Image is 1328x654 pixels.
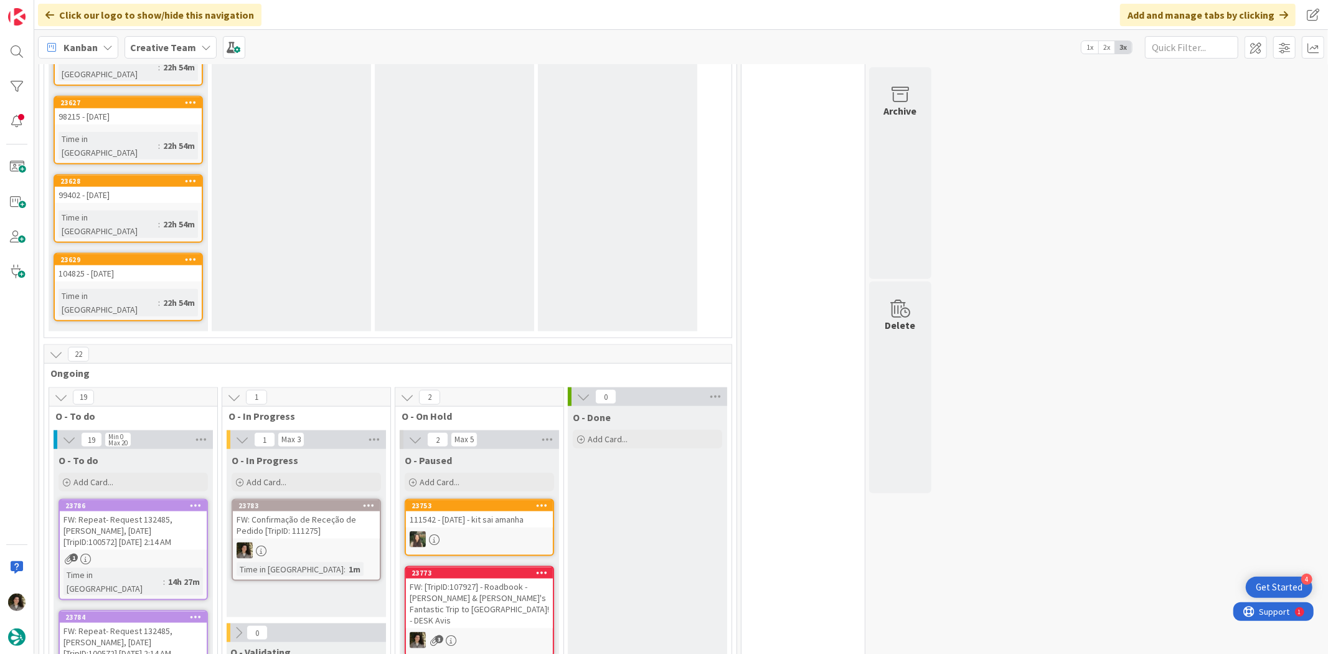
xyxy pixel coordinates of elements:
[55,410,202,422] span: O - To do
[54,96,203,164] a: 2362798215 - [DATE]Time in [GEOGRAPHIC_DATA]:22h 54m
[344,562,346,576] span: :
[1098,41,1115,54] span: 2x
[233,511,380,539] div: FW: Confirmação de Receção de Pedido [TripID: 111275]
[588,434,628,445] span: Add Card...
[70,554,78,562] span: 1
[410,531,426,547] img: IG
[65,5,68,15] div: 1
[60,612,207,623] div: 23784
[1301,574,1312,585] div: 4
[1145,36,1238,59] input: Quick Filter...
[1081,41,1098,54] span: 1x
[238,501,380,510] div: 23783
[158,217,160,231] span: :
[64,40,98,55] span: Kanban
[54,174,203,243] a: 2362899402 - [DATE]Time in [GEOGRAPHIC_DATA]:22h 54m
[59,289,158,316] div: Time in [GEOGRAPHIC_DATA]
[247,476,286,488] span: Add Card...
[26,2,57,17] span: Support
[232,499,381,581] a: 23783FW: Confirmação de Receção de Pedido [TripID: 111275]MSTime in [GEOGRAPHIC_DATA]:1m
[60,511,207,550] div: FW: Repeat- Request 132485, [PERSON_NAME], [DATE] [TripID:100572] [DATE] 2:14 AM
[158,139,160,153] span: :
[406,511,553,528] div: 111542 - [DATE] - kit sai amanha
[406,500,553,528] div: 23753111542 - [DATE] - kit sai amanha
[55,97,202,125] div: 2362798215 - [DATE]
[237,543,253,559] img: MS
[108,440,128,446] div: Max 20
[130,41,196,54] b: Creative Team
[402,410,548,422] span: O - On Hold
[55,265,202,282] div: 104825 - [DATE]
[435,635,443,643] span: 3
[165,575,203,589] div: 14h 27m
[160,296,198,310] div: 22h 54m
[68,347,89,362] span: 22
[281,437,301,443] div: Max 3
[246,390,267,405] span: 1
[405,454,452,467] span: O - Paused
[412,501,553,510] div: 23753
[50,367,716,379] span: Ongoing
[55,176,202,203] div: 2362899402 - [DATE]
[59,454,98,467] span: O - To do
[1246,577,1312,598] div: Open Get Started checklist, remaining modules: 4
[59,499,208,600] a: 23786FW: Repeat- Request 132485, [PERSON_NAME], [DATE] [TripID:100572] [DATE] 2:14 AMTime in [GEO...
[60,255,202,264] div: 23629
[1256,581,1302,594] div: Get Started
[406,500,553,511] div: 23753
[573,411,611,424] span: O - Done
[73,390,94,405] span: 19
[1120,4,1296,26] div: Add and manage tabs by clicking
[160,217,198,231] div: 22h 54m
[427,432,448,447] span: 2
[406,632,553,648] div: MS
[232,454,298,467] span: O - In Progress
[55,254,202,265] div: 23629
[60,98,202,107] div: 23627
[237,562,344,576] div: Time in [GEOGRAPHIC_DATA]
[38,4,261,26] div: Click our logo to show/hide this navigation
[595,389,616,404] span: 0
[55,97,202,108] div: 23627
[60,500,207,511] div: 23786
[60,500,207,550] div: 23786FW: Repeat- Request 132485, [PERSON_NAME], [DATE] [TripID:100572] [DATE] 2:14 AM
[406,567,553,628] div: 23773FW: [TripID:107927] - Roadbook - [PERSON_NAME] & [PERSON_NAME]'s Fantastic Trip to [GEOGRAPH...
[419,390,440,405] span: 2
[55,254,202,282] div: 23629104825 - [DATE]
[158,60,160,74] span: :
[64,568,163,595] div: Time in [GEOGRAPHIC_DATA]
[420,476,459,488] span: Add Card...
[406,567,553,579] div: 23773
[65,613,207,622] div: 23784
[108,434,123,440] div: Min 0
[60,177,202,186] div: 23628
[55,108,202,125] div: 98215 - [DATE]
[228,410,375,422] span: O - In Progress
[81,432,102,447] span: 19
[454,437,474,443] div: Max 5
[73,476,113,488] span: Add Card...
[55,187,202,203] div: 99402 - [DATE]
[160,139,198,153] div: 22h 54m
[233,500,380,539] div: 23783FW: Confirmação de Receção de Pedido [TripID: 111275]
[885,318,916,333] div: Delete
[54,253,203,321] a: 23629104825 - [DATE]Time in [GEOGRAPHIC_DATA]:22h 54m
[158,296,160,310] span: :
[8,594,26,611] img: MS
[59,211,158,238] div: Time in [GEOGRAPHIC_DATA]
[8,8,26,26] img: Visit kanbanzone.com
[8,628,26,646] img: avatar
[160,60,198,74] div: 22h 54m
[406,579,553,628] div: FW: [TripID:107927] - Roadbook - [PERSON_NAME] & [PERSON_NAME]'s Fantastic Trip to [GEOGRAPHIC_DA...
[65,501,207,510] div: 23786
[59,132,158,159] div: Time in [GEOGRAPHIC_DATA]
[233,543,380,559] div: MS
[163,575,165,589] span: :
[247,625,268,640] span: 0
[233,500,380,511] div: 23783
[410,632,426,648] img: MS
[406,531,553,547] div: IG
[405,499,554,556] a: 23753111542 - [DATE] - kit sai amanhaIG
[254,432,275,447] span: 1
[412,569,553,577] div: 23773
